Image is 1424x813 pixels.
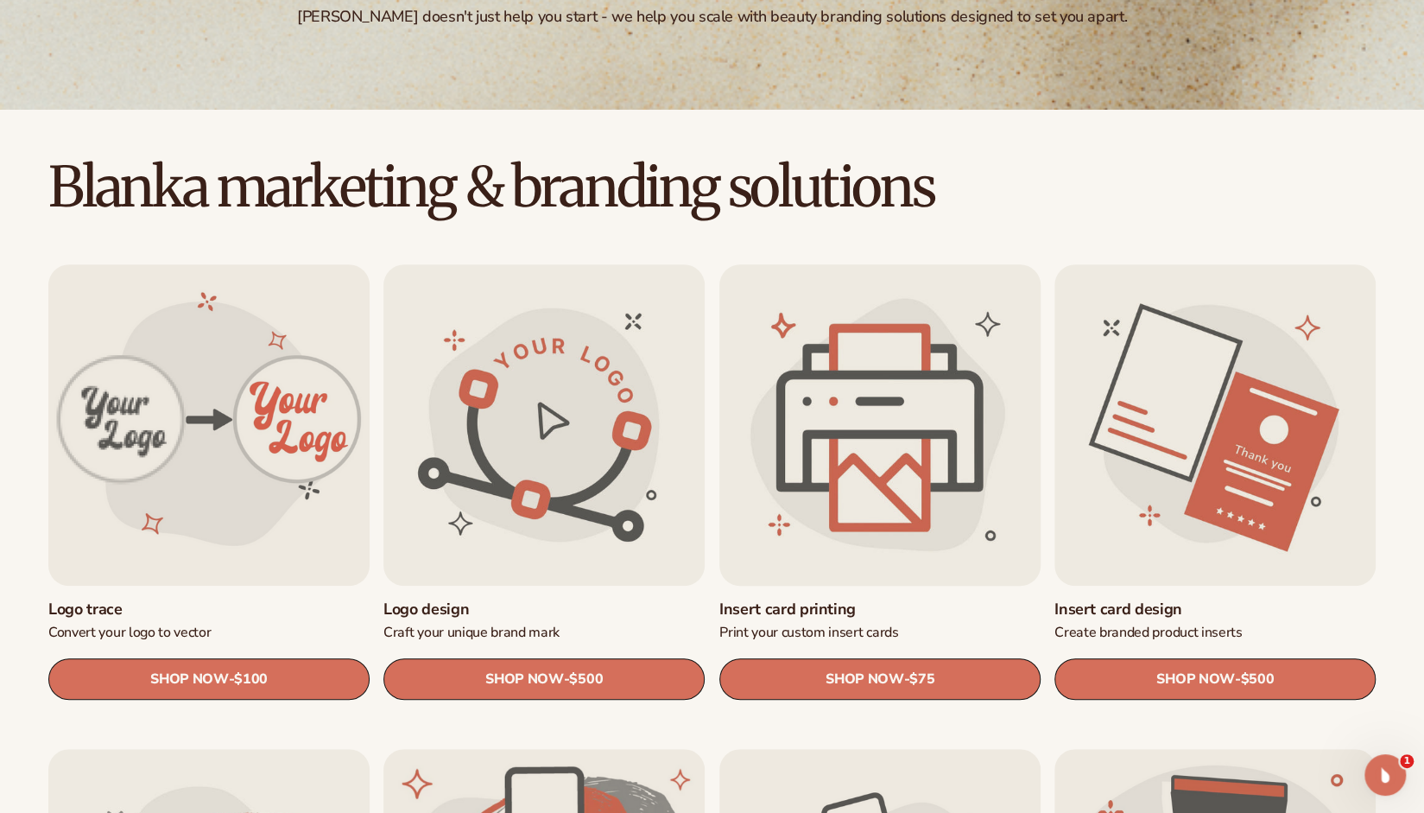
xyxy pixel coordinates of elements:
[909,672,934,689] span: $75
[150,671,228,688] span: SHOP NOW
[1156,671,1234,688] span: SHOP NOW
[383,659,705,701] a: SHOP NOW- $500
[1364,754,1406,796] iframe: Intercom live chat
[297,7,1127,27] div: [PERSON_NAME] doesn't just help you start - we help you scale with beauty branding solutions desi...
[383,600,705,619] a: Logo design
[1400,754,1414,768] span: 1
[826,671,903,688] span: SHOP NOW
[719,600,1041,619] a: Insert card printing
[1054,600,1376,619] a: Insert card design
[234,672,268,689] span: $100
[719,659,1041,701] a: SHOP NOW- $75
[485,671,563,688] span: SHOP NOW
[1240,672,1274,689] span: $500
[570,672,604,689] span: $500
[48,600,370,619] a: Logo trace
[48,659,370,701] a: SHOP NOW- $100
[1054,659,1376,701] a: SHOP NOW- $500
